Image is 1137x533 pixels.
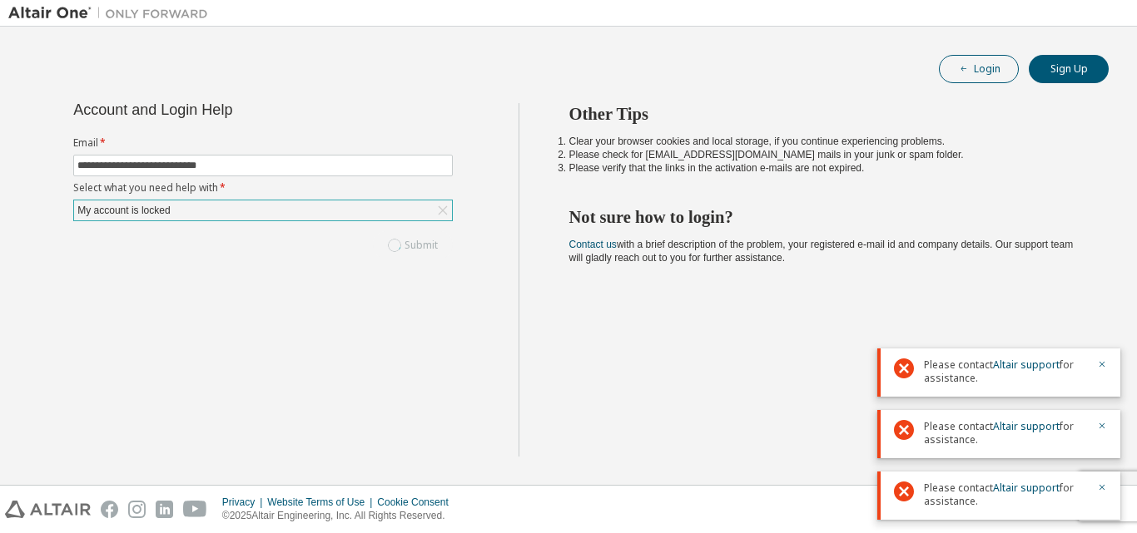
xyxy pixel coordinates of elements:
h2: Other Tips [569,103,1080,125]
div: Account and Login Help [73,103,377,116]
img: linkedin.svg [156,501,173,518]
span: Please contact for assistance. [924,358,1087,385]
a: Altair support [993,358,1060,372]
a: Altair support [993,419,1060,433]
img: instagram.svg [128,501,146,518]
div: My account is locked [75,201,172,220]
img: youtube.svg [183,501,207,518]
div: Website Terms of Use [267,496,377,509]
h2: Not sure how to login? [569,206,1080,228]
li: Please verify that the links in the activation e-mails are not expired. [569,161,1080,175]
button: Login [939,55,1019,83]
span: with a brief description of the problem, your registered e-mail id and company details. Our suppo... [569,239,1074,264]
a: Contact us [569,239,617,250]
label: Email [73,136,453,150]
li: Please check for [EMAIL_ADDRESS][DOMAIN_NAME] mails in your junk or spam folder. [569,148,1080,161]
img: Altair One [8,5,216,22]
span: Please contact for assistance. [924,420,1087,447]
img: facebook.svg [101,501,118,518]
button: Sign Up [1029,55,1109,83]
img: altair_logo.svg [5,501,91,518]
span: Please contact for assistance. [924,481,1087,508]
label: Select what you need help with [73,181,453,195]
div: Privacy [222,496,267,509]
div: Cookie Consent [377,496,458,509]
p: © 2025 Altair Engineering, Inc. All Rights Reserved. [222,509,459,523]
a: Altair support [993,481,1060,495]
li: Clear your browser cookies and local storage, if you continue experiencing problems. [569,135,1080,148]
div: My account is locked [74,200,452,220]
